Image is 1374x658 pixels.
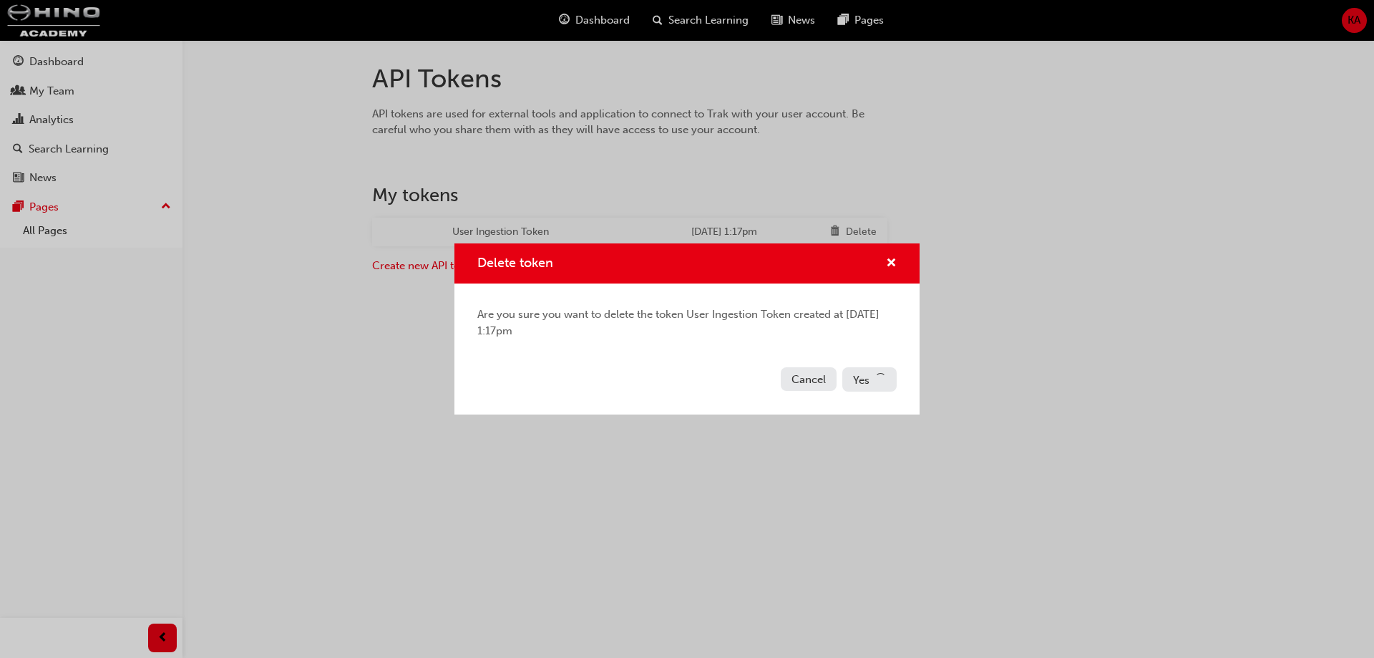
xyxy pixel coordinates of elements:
div: Delete token [454,243,920,415]
button: cross-icon [886,255,897,273]
button: Cancel [781,367,837,391]
div: Are you sure you want to delete the token User Ingestion Token created at [DATE] 1:17pm [454,284,920,362]
span: cross-icon [886,258,897,271]
span: Delete token [477,255,553,271]
span: Yes [853,374,869,387]
button: Yes [842,367,897,392]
